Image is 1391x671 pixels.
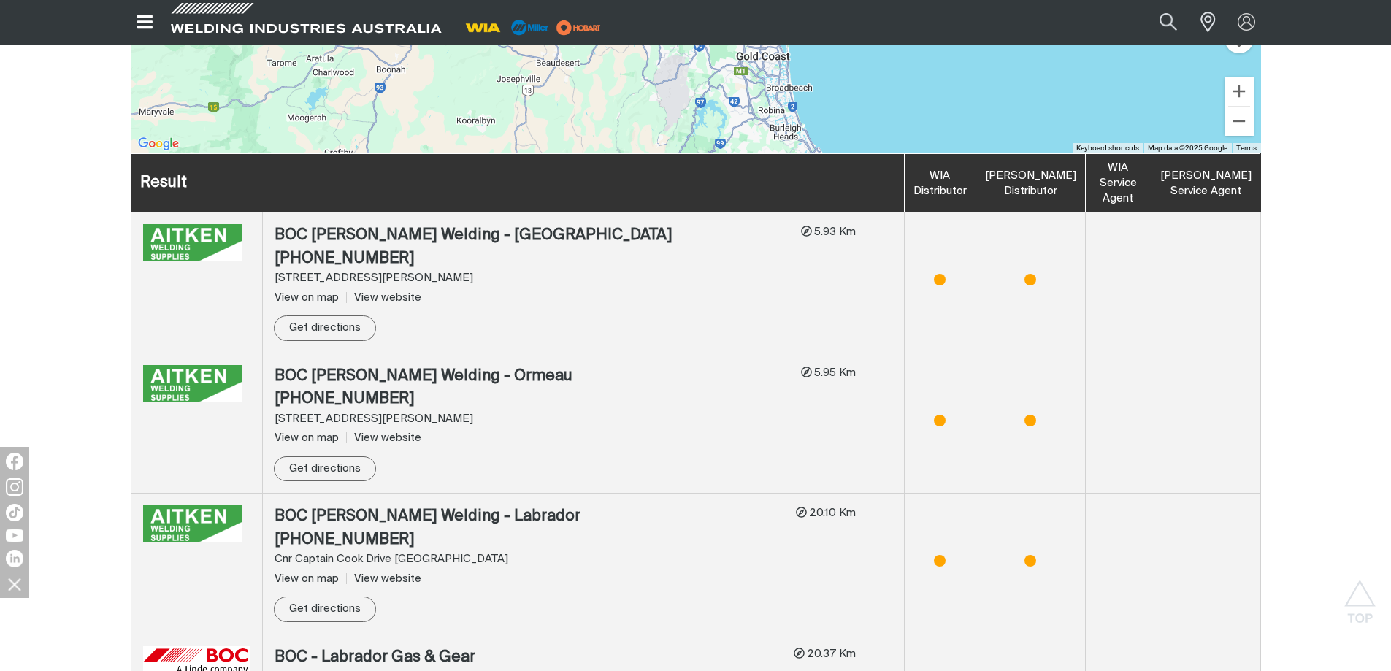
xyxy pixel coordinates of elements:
img: BOC Aitken Welding - Ormeau [143,365,242,402]
button: Zoom out [1225,107,1254,136]
img: Google [134,134,183,153]
div: BOC - Labrador Gas & Gear [275,646,782,670]
div: [STREET_ADDRESS][PERSON_NAME] [275,411,789,428]
a: Get directions [274,597,376,622]
span: View on map [275,573,339,584]
div: BOC [PERSON_NAME] Welding - Ormeau [275,365,789,388]
a: Get directions [274,456,376,482]
button: Zoom in [1225,77,1254,106]
img: miller [552,17,605,39]
div: BOC [PERSON_NAME] Welding - Labrador [275,505,784,529]
span: 20.37 Km [805,648,856,659]
div: [PHONE_NUMBER] [275,388,789,411]
th: WIA Distributor [904,154,976,212]
a: Open this area in Google Maps (opens a new window) [134,134,183,153]
button: Scroll to top [1344,580,1376,613]
div: BOC [PERSON_NAME] Welding - [GEOGRAPHIC_DATA] [275,224,789,248]
a: Get directions [274,315,376,341]
input: Product name or item number... [1124,6,1192,39]
img: Facebook [6,453,23,470]
span: 5.95 Km [812,367,856,378]
img: BOC Aitken Welding - Stapylton [143,224,242,261]
th: WIA Service Agent [1085,154,1151,212]
img: LinkedIn [6,550,23,567]
th: Result [131,154,904,212]
button: Keyboard shortcuts [1076,143,1139,153]
div: [PHONE_NUMBER] [275,248,789,271]
a: miller [552,22,605,33]
span: Map data ©2025 Google [1148,144,1227,152]
img: hide socials [2,572,27,597]
a: View website [346,432,421,443]
th: [PERSON_NAME] Service Agent [1151,154,1260,212]
a: Terms [1236,144,1257,152]
span: View on map [275,432,339,443]
span: 20.10 Km [807,507,856,518]
a: View website [346,573,421,584]
span: 5.93 Km [812,226,856,237]
th: [PERSON_NAME] Distributor [976,154,1085,212]
button: Search products [1143,6,1193,39]
span: View on map [275,292,339,303]
img: BOC Aitken Welding - Labrador [143,505,242,542]
div: Cnr Captain Cook Drive [GEOGRAPHIC_DATA] [275,551,784,568]
img: TikTok [6,504,23,521]
div: [STREET_ADDRESS][PERSON_NAME] [275,270,789,287]
a: View website [346,292,421,303]
img: YouTube [6,529,23,542]
img: Instagram [6,478,23,496]
div: [PHONE_NUMBER] [275,529,784,552]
